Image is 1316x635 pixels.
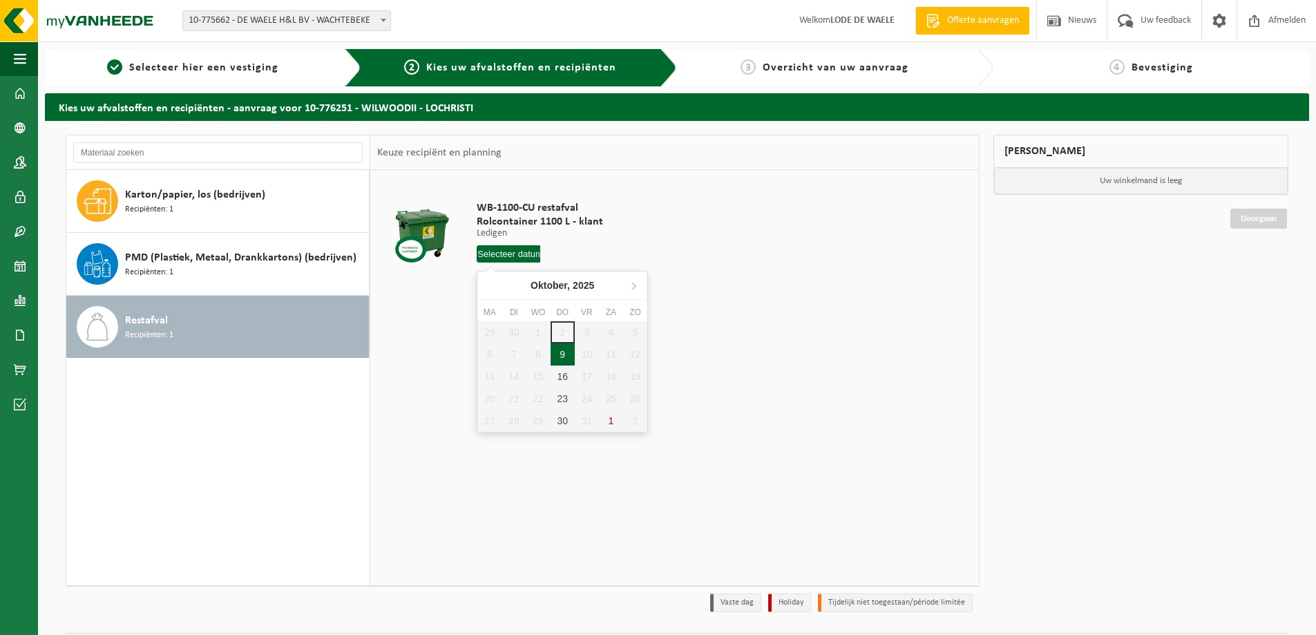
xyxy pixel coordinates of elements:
button: PMD (Plastiek, Metaal, Drankkartons) (bedrijven) Recipiënten: 1 [66,233,370,296]
button: Restafval Recipiënten: 1 [66,296,370,358]
i: 2025 [573,281,594,290]
span: Recipiënten: 1 [125,329,173,342]
li: Tijdelijk niet toegestaan/période limitée [818,594,973,612]
span: Overzicht van uw aanvraag [763,62,908,73]
div: 23 [551,388,575,410]
strong: LODE DE WAELE [830,15,895,26]
div: za [599,305,623,319]
div: [PERSON_NAME] [993,135,1289,168]
div: 9 [551,343,575,366]
div: do [551,305,575,319]
span: Kies uw afvalstoffen en recipiënten [426,62,616,73]
h2: Kies uw afvalstoffen en recipiënten - aanvraag voor 10-776251 - WILWOODII - LOCHRISTI [45,93,1309,120]
div: ma [477,305,502,319]
li: Vaste dag [710,594,761,612]
input: Materiaal zoeken [73,142,363,163]
span: 10-775662 - DE WAELE H&L BV - WACHTEBEKE [183,11,390,30]
p: Ledigen [477,229,603,238]
span: Offerte aanvragen [944,14,1022,28]
span: Recipiënten: 1 [125,266,173,279]
div: 30 [551,410,575,432]
button: Karton/papier, los (bedrijven) Recipiënten: 1 [66,170,370,233]
div: vr [575,305,599,319]
div: 16 [551,366,575,388]
span: 2 [404,59,419,75]
span: Rolcontainer 1100 L - klant [477,215,603,229]
span: Restafval [125,312,168,329]
a: Doorgaan [1230,209,1287,229]
div: zo [623,305,647,319]
span: Recipiënten: 1 [125,203,173,216]
span: 4 [1109,59,1125,75]
div: di [502,305,526,319]
span: Bevestiging [1132,62,1193,73]
span: 3 [741,59,756,75]
a: Offerte aanvragen [915,7,1029,35]
span: WB-1100-CU restafval [477,201,603,215]
div: Oktober, [525,274,600,296]
span: 10-775662 - DE WAELE H&L BV - WACHTEBEKE [182,10,391,31]
span: PMD (Plastiek, Metaal, Drankkartons) (bedrijven) [125,249,356,266]
span: 1 [107,59,122,75]
span: Selecteer hier een vestiging [129,62,278,73]
input: Selecteer datum [477,245,540,263]
a: 1Selecteer hier een vestiging [52,59,334,76]
div: wo [526,305,550,319]
p: Uw winkelmand is leeg [994,168,1288,194]
li: Holiday [768,594,811,612]
span: Karton/papier, los (bedrijven) [125,187,265,203]
div: Keuze recipiënt en planning [370,135,508,170]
